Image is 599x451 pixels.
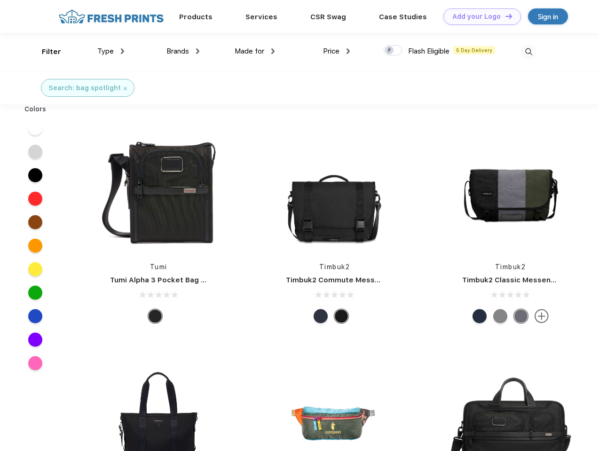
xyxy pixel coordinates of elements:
a: Timbuk2 [319,263,350,271]
a: Sign in [528,8,568,24]
div: Sign in [538,11,558,22]
div: Filter [42,47,61,57]
a: Timbuk2 [495,263,526,271]
img: DT [505,14,512,19]
div: Colors [17,104,54,114]
img: desktop_search.svg [521,44,536,60]
span: Brands [166,47,189,55]
span: Type [97,47,114,55]
span: Price [323,47,339,55]
div: Eco Nautical [473,309,487,323]
img: func=resize&h=266 [272,128,397,253]
a: Tumi Alpha 3 Pocket Bag Small [110,276,220,284]
span: 5 Day Delivery [453,46,495,54]
a: Timbuk2 Commute Messenger Bag [286,276,412,284]
span: Made for [235,47,264,55]
img: dropdown.png [121,48,124,54]
img: func=resize&h=266 [448,128,573,253]
div: Eco Black [334,309,348,323]
a: Products [179,13,213,21]
div: Eco Gunmetal [493,309,507,323]
span: Flash Eligible [408,47,449,55]
img: fo%20logo%202.webp [56,8,166,25]
div: Eco Nautical [314,309,328,323]
img: dropdown.png [271,48,275,54]
img: filter_cancel.svg [124,87,127,90]
div: Add your Logo [452,13,501,21]
div: Search: bag spotlight [48,83,121,93]
a: Timbuk2 Classic Messenger Bag [462,276,579,284]
div: Black [148,309,162,323]
div: Eco Army Pop [514,309,528,323]
a: Tumi [150,263,167,271]
img: func=resize&h=266 [96,128,221,253]
img: dropdown.png [196,48,199,54]
img: more.svg [535,309,549,323]
img: dropdown.png [347,48,350,54]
